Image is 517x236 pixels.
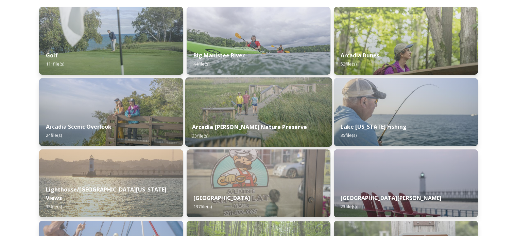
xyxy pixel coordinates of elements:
img: d324c6b6-9a43-426d-a378-78bbc6691970.jpg [187,7,331,75]
strong: [GEOGRAPHIC_DATA][PERSON_NAME] [341,194,441,202]
img: 89eb658d-435f-436e-8f69-dd8c4e7c2e88.jpg [39,149,183,217]
span: 137 file(s) [193,203,212,210]
img: f64b0e6f-a29a-4675-9ff8-cb8c9969298a.jpg [187,149,331,217]
span: 23 file(s) [192,132,208,139]
strong: Golf [46,52,58,59]
strong: Big Manistee River [193,52,245,59]
img: 93255988-3c32-40b8-8fe0-e39f5d7946ae.jpg [334,7,478,75]
span: 35 file(s) [46,203,62,210]
span: 44 file(s) [193,61,209,67]
span: 111 file(s) [46,61,64,67]
img: 3f2d11d9-1b09-4650-b327-c84babf53947.jpg [334,149,478,217]
strong: Lake [US_STATE] Fishing [341,123,407,130]
span: 52 file(s) [341,61,357,67]
img: 4d762ede-6a63-4d59-aeba-a6797e8e5e2e.jpg [39,7,183,75]
strong: [GEOGRAPHIC_DATA] [193,194,250,202]
span: 24 file(s) [46,132,62,138]
img: c8d31f4d-d857-4a2a-a099-a0054ee97e81.jpg [334,78,478,146]
span: 35 file(s) [341,132,357,138]
span: 23 file(s) [341,203,357,210]
img: 3b11e867-22d8-45f6-bd43-85cde715705d.jpg [185,77,332,147]
strong: Arcadia Scenic Overlook [46,123,111,130]
strong: Arcadia [PERSON_NAME] Nature Preserve [192,123,307,131]
img: fa3c8c63-c1ce-4db3-a56d-a037bdc53c79.jpg [39,78,183,146]
strong: Lighthouse/[GEOGRAPHIC_DATA][US_STATE] Views [46,186,167,202]
strong: Arcadia Dunes [341,52,379,59]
